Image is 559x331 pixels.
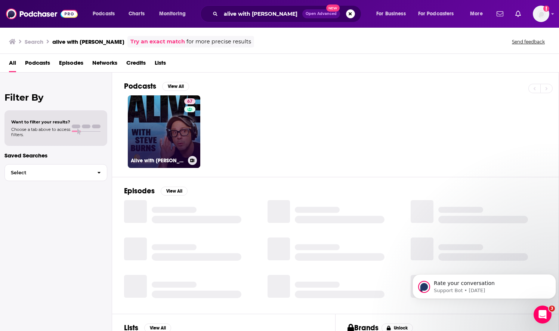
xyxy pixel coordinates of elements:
span: More [470,9,483,19]
button: Show profile menu [533,6,549,22]
button: open menu [465,8,492,20]
span: for more precise results [186,37,251,46]
iframe: Intercom live chat [534,306,552,324]
a: Charts [124,8,149,20]
a: Networks [92,57,117,72]
h3: Alive with [PERSON_NAME] [131,157,185,164]
button: open menu [413,8,465,20]
a: Show notifications dropdown [512,7,524,20]
button: open menu [87,8,124,20]
a: Credits [126,57,146,72]
button: open menu [371,8,415,20]
p: Saved Searches [4,152,107,159]
a: Try an exact match [130,37,185,46]
h2: Episodes [124,186,155,196]
h3: Search [25,38,43,45]
a: Podcasts [25,57,50,72]
input: Search podcasts, credits, & more... [221,8,302,20]
span: Charts [129,9,145,19]
span: 3 [549,306,555,312]
span: For Business [376,9,406,19]
img: Podchaser - Follow, Share and Rate Podcasts [6,7,78,21]
button: View All [161,187,188,196]
svg: Add a profile image [543,6,549,12]
span: Want to filter your results? [11,119,70,125]
a: Episodes [59,57,83,72]
span: Select [5,170,91,175]
span: New [326,4,340,12]
a: 67 [184,98,195,104]
span: For Podcasters [418,9,454,19]
span: 67 [187,98,192,105]
button: Send feedback [510,39,547,45]
a: Show notifications dropdown [494,7,506,20]
div: Search podcasts, credits, & more... [207,5,368,22]
button: open menu [154,8,195,20]
iframe: Intercom notifications message [410,258,559,311]
a: All [9,57,16,72]
span: Podcasts [93,9,115,19]
button: Open AdvancedNew [302,9,340,18]
span: Monitoring [159,9,186,19]
h3: alive with [PERSON_NAME] [52,38,124,45]
h2: Podcasts [124,82,156,91]
a: PodcastsView All [124,82,189,91]
span: Choose a tab above to access filters. [11,127,70,137]
a: 67Alive with [PERSON_NAME] [128,95,200,168]
span: Logged in as nwierenga [533,6,549,22]
span: Open Advanced [306,12,337,16]
img: User Profile [533,6,549,22]
h2: Filter By [4,92,107,103]
button: Select [4,164,107,181]
a: Lists [155,57,166,72]
a: EpisodesView All [124,186,188,196]
button: View All [162,82,189,91]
